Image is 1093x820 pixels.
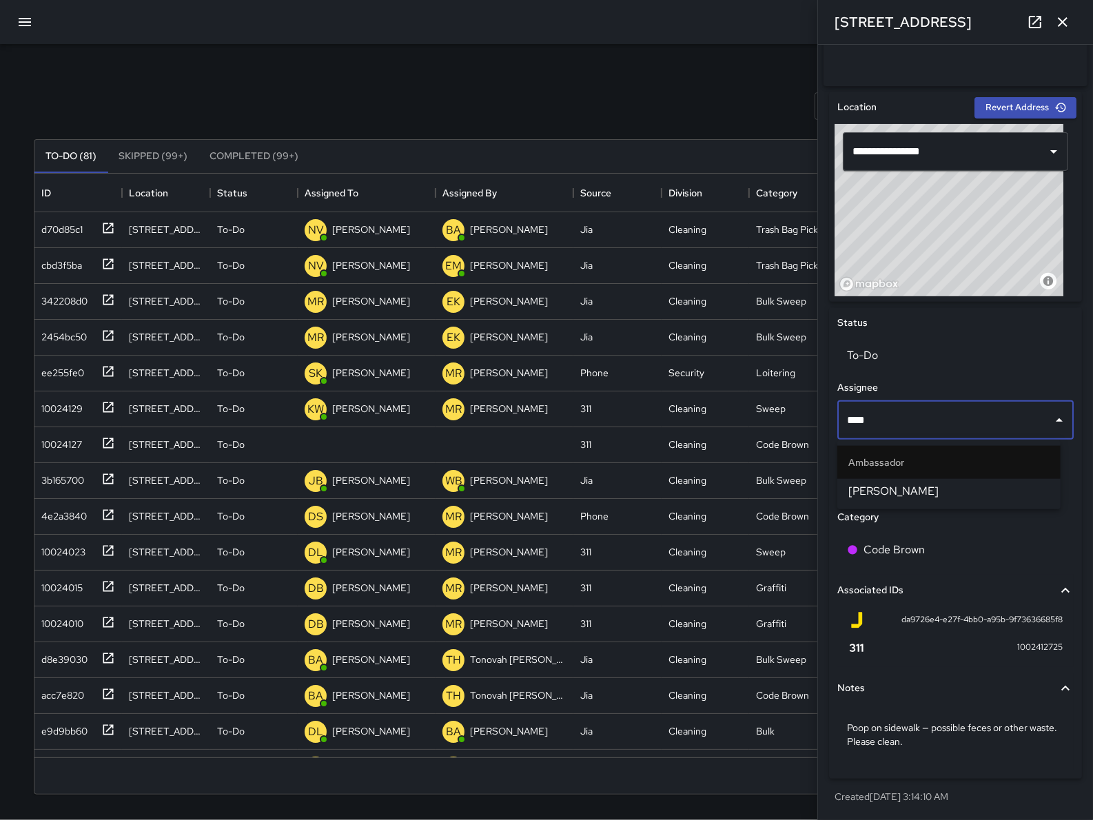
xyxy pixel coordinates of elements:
p: DB [308,616,324,633]
p: [PERSON_NAME] [332,509,410,523]
p: To-Do [217,724,245,738]
div: 10024015 [36,575,83,595]
div: 10024023 [36,540,85,559]
div: Jia [580,653,593,666]
p: BA [446,222,461,238]
p: MR [445,509,462,525]
div: ID [41,174,51,212]
div: 3b165700 [36,468,84,487]
p: [PERSON_NAME] [470,545,548,559]
p: [PERSON_NAME] [470,724,548,738]
div: Status [210,174,298,212]
p: BA [308,652,323,668]
p: To-Do [217,294,245,308]
div: 10024127 [36,432,82,451]
div: 151a Russ Street [129,294,203,308]
div: Code Brown [756,438,809,451]
div: 146 11th Street [129,581,203,595]
p: [PERSON_NAME] [332,688,410,702]
div: 311 [580,581,591,595]
p: BA [308,688,323,704]
p: To-Do [217,581,245,595]
div: Phone [580,509,609,523]
div: 5e9ac690 [36,755,86,774]
div: Jia [580,223,593,236]
p: [PERSON_NAME] [332,724,410,738]
p: DS [308,509,323,525]
div: 137 8th Street [129,258,203,272]
p: [PERSON_NAME] [332,473,410,487]
p: [PERSON_NAME] [332,258,410,272]
p: NV [308,222,324,238]
div: 148a Russ Street [129,330,203,344]
div: 1025 Howard Street [129,688,203,702]
p: To-Do [217,617,245,631]
p: DL [308,544,323,561]
div: 11 Merlin Street [129,545,203,559]
div: 625b Natoma Street [129,473,203,487]
p: EK [447,294,460,310]
div: 1071 Howard Street [129,223,203,236]
p: [PERSON_NAME] [470,294,548,308]
div: 759 Minna Street [129,438,203,451]
p: [PERSON_NAME] [470,402,548,416]
div: Division [662,174,749,212]
div: Cleaning [668,438,706,451]
p: [PERSON_NAME] [332,223,410,236]
p: NV [308,258,324,274]
p: To-Do [217,473,245,487]
div: Sweep [756,402,786,416]
div: Cleaning [668,509,706,523]
div: Bulk Sweep [756,473,806,487]
div: Trash Bag Pickup [756,258,829,272]
div: 311 [580,402,591,416]
div: cbd3f5ba [36,253,82,272]
div: ID [34,174,122,212]
p: [PERSON_NAME] [332,294,410,308]
div: Phone [580,366,609,380]
div: Jia [580,473,593,487]
p: [PERSON_NAME] [470,223,548,236]
div: Cleaning [668,294,706,308]
div: 10024010 [36,611,83,631]
div: Status [217,174,247,212]
p: DL [308,724,323,740]
p: Tonovah [PERSON_NAME] [470,653,566,666]
div: Cleaning [668,545,706,559]
div: 516 Natoma Street [129,402,203,416]
p: [PERSON_NAME] [470,366,548,380]
button: Skipped (99+) [108,140,198,173]
div: Source [580,174,611,212]
p: To-Do [217,688,245,702]
div: Cleaning [668,330,706,344]
p: [PERSON_NAME] [332,581,410,595]
p: MR [307,294,324,310]
div: 311 [580,545,591,559]
div: Bulk Sweep [756,653,806,666]
li: Ambassador [837,446,1061,479]
div: 2454bc50 [36,325,87,344]
div: Bulk [756,724,775,738]
div: 139 Harriet Street [129,617,203,631]
div: Code Brown [756,688,809,702]
p: [PERSON_NAME] [470,258,548,272]
p: To-Do [217,366,245,380]
p: BA [446,724,461,740]
p: EK [447,329,460,346]
div: Category [756,174,797,212]
div: Category [749,174,837,212]
div: Sweep [756,545,786,559]
div: Assigned By [442,174,497,212]
div: Location [122,174,210,212]
div: Cleaning [668,617,706,631]
p: To-Do [217,223,245,236]
p: To-Do [217,653,245,666]
div: Code Brown [756,509,809,523]
div: 10024129 [36,396,83,416]
p: [PERSON_NAME] [332,653,410,666]
p: MR [445,580,462,597]
div: Security [668,366,704,380]
p: [PERSON_NAME] [332,545,410,559]
p: [PERSON_NAME] [470,509,548,523]
div: Jia [580,330,593,344]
